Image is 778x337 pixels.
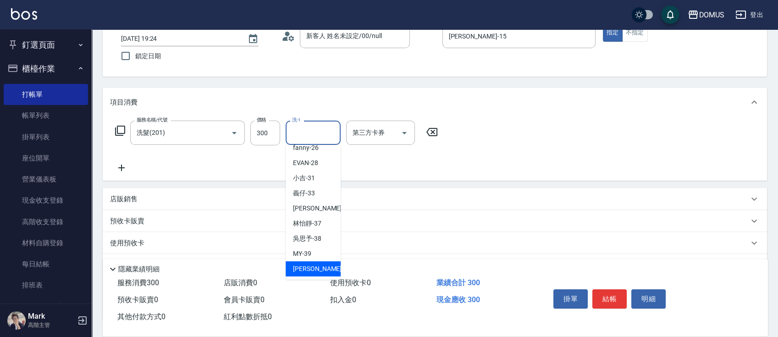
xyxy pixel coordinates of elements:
[121,31,238,46] input: YYYY/MM/DD hh:mm
[397,126,412,140] button: Open
[4,190,88,211] a: 現金收支登錄
[117,295,158,304] span: 預收卡販賣 0
[117,312,166,321] span: 其他付款方式 0
[684,6,728,24] button: DOMUS
[4,148,88,169] a: 座位開單
[110,238,144,248] p: 使用預收卡
[436,295,480,304] span: 現金應收 300
[293,158,318,168] span: EVAN -28
[293,219,321,228] span: 林怡靜 -37
[4,296,88,317] a: 現場電腦打卡
[293,264,351,274] span: [PERSON_NAME] -40
[11,8,37,20] img: Logo
[293,188,315,198] span: 義仔 -33
[4,211,88,232] a: 高階收支登錄
[436,278,480,287] span: 業績合計 300
[103,232,767,254] div: 使用預收卡
[224,278,257,287] span: 店販消費 0
[118,265,160,274] p: 隱藏業績明細
[661,6,679,24] button: save
[603,24,623,42] button: 指定
[4,127,88,148] a: 掛單列表
[137,116,167,123] label: 服務名稱/代號
[292,116,301,123] label: 洗-1
[293,249,311,259] span: MY -39
[330,295,356,304] span: 扣入金 0
[110,98,138,107] p: 項目消費
[4,254,88,275] a: 每日結帳
[103,254,767,276] div: 紅利點數剩餘點數: 276700換算比率: 1
[224,312,272,321] span: 紅利點數折抵 0
[4,84,88,105] a: 打帳單
[110,216,144,226] p: 預收卡販賣
[4,33,88,57] button: 釘選頁面
[732,6,767,23] button: 登出
[110,194,138,204] p: 店販銷售
[135,51,161,61] span: 鎖定日期
[631,289,666,309] button: 明細
[330,278,371,287] span: 使用預收卡 0
[293,143,319,153] span: fanny -26
[293,173,315,183] span: 小吉 -31
[103,210,767,232] div: 預收卡販賣
[224,295,265,304] span: 會員卡販賣 0
[117,278,159,287] span: 服務消費 300
[103,88,767,117] div: 項目消費
[4,275,88,296] a: 排班表
[103,188,767,210] div: 店販銷售
[242,28,264,50] button: Choose date, selected date is 2025-09-26
[553,289,588,309] button: 掛單
[4,232,88,254] a: 材料自購登錄
[293,234,321,243] span: 吳思予 -38
[592,289,627,309] button: 結帳
[257,116,266,123] label: 價格
[699,9,724,21] div: DOMUS
[4,169,88,190] a: 營業儀表板
[28,312,75,321] h5: Mark
[622,24,648,42] button: 不指定
[293,204,351,213] span: [PERSON_NAME] -34
[227,126,242,140] button: Open
[4,57,88,81] button: 櫃檯作業
[28,321,75,329] p: 高階主管
[7,311,26,330] img: Person
[4,105,88,126] a: 帳單列表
